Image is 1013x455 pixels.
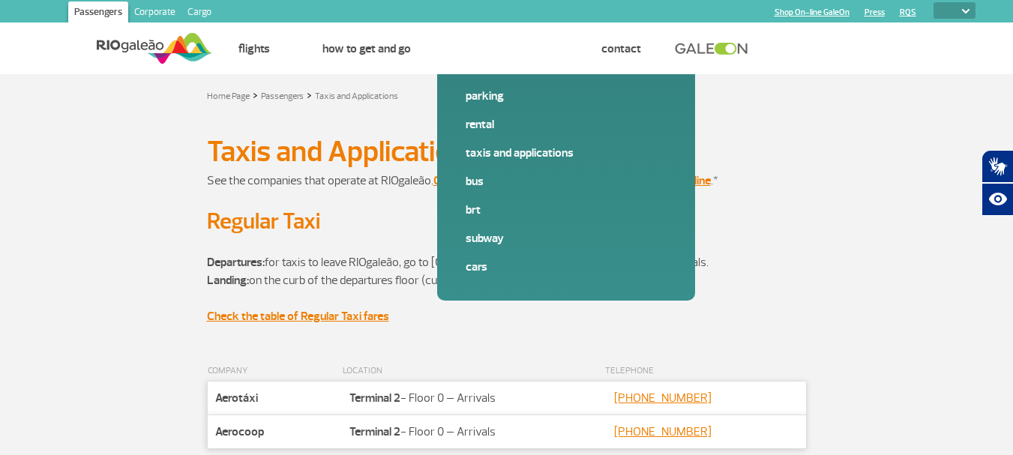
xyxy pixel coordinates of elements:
[253,86,258,103] a: >
[207,309,389,324] a: Check the table of Regular Taxi fares
[466,202,667,218] a: BRT
[207,139,807,164] h1: Taxis and Applications
[466,88,667,104] a: Parking
[238,41,270,56] a: Flights
[128,1,181,25] a: Corporate
[982,150,1013,183] button: Abrir tradutor de língua de sinais.
[865,7,885,17] a: Press
[466,230,667,247] a: Subway
[215,424,264,439] strong: Aerocoop
[315,91,398,102] a: Taxis and Applications
[342,415,604,449] td: - Floor 0 – Arrivals
[207,172,807,190] p: See the companies that operate at RIOgaleão. .*
[181,1,217,25] a: Cargo
[207,91,250,102] a: Home Page
[466,173,667,190] a: Bus
[466,259,667,275] a: Cars
[614,391,712,406] a: [PHONE_NUMBER]
[342,382,604,415] td: - Floor 0 – Arrivals
[775,7,850,17] a: Shop On-line GaleOn
[604,361,806,382] th: TELEPHONE
[68,1,128,25] a: Passengers
[466,116,667,133] a: Rental
[463,41,549,56] a: Explore RIOgaleão
[207,253,807,271] p: for taxis to leave RIOgaleão, go to [GEOGRAPHIC_DATA], door A, next to domestic arrivals.
[307,86,312,103] a: >
[466,145,667,161] a: Taxis and applications
[982,183,1013,216] button: Abrir recursos assistivos.
[322,41,411,56] a: How to get and go
[207,361,342,382] th: COMPANY
[215,391,258,406] strong: Aerotáxi
[614,424,712,439] a: [PHONE_NUMBER]
[207,255,265,270] strong: Departures:
[982,150,1013,216] div: Plugin de acessibilidade da Hand Talk.
[207,273,249,288] strong: Landing:
[342,361,604,382] th: LOCATION
[601,41,641,56] a: Contact
[207,208,807,235] h2: Regular Taxi
[261,91,304,102] a: Passengers
[207,271,807,325] p: on the curb of the departures floor (curb) of [GEOGRAPHIC_DATA].
[900,7,916,17] a: RQS
[349,391,400,406] strong: Terminal 2
[433,173,711,188] a: Click here and book your regular or executive taxi online
[349,424,400,439] strong: Terminal 2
